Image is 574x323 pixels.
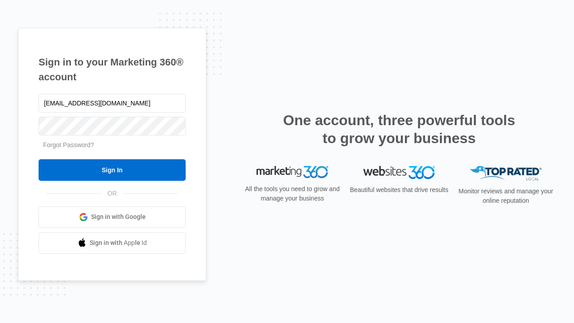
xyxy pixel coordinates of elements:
[470,166,542,181] img: Top Rated Local
[39,55,186,84] h1: Sign in to your Marketing 360® account
[39,94,186,113] input: Email
[456,187,556,205] p: Monitor reviews and manage your online reputation
[242,184,343,203] p: All the tools you need to grow and manage your business
[101,189,123,198] span: OR
[39,159,186,181] input: Sign In
[39,232,186,254] a: Sign in with Apple Id
[363,166,435,179] img: Websites 360
[91,212,146,222] span: Sign in with Google
[349,185,449,195] p: Beautiful websites that drive results
[257,166,328,179] img: Marketing 360
[90,238,147,248] span: Sign in with Apple Id
[43,141,94,148] a: Forgot Password?
[280,111,518,147] h2: One account, three powerful tools to grow your business
[39,206,186,228] a: Sign in with Google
